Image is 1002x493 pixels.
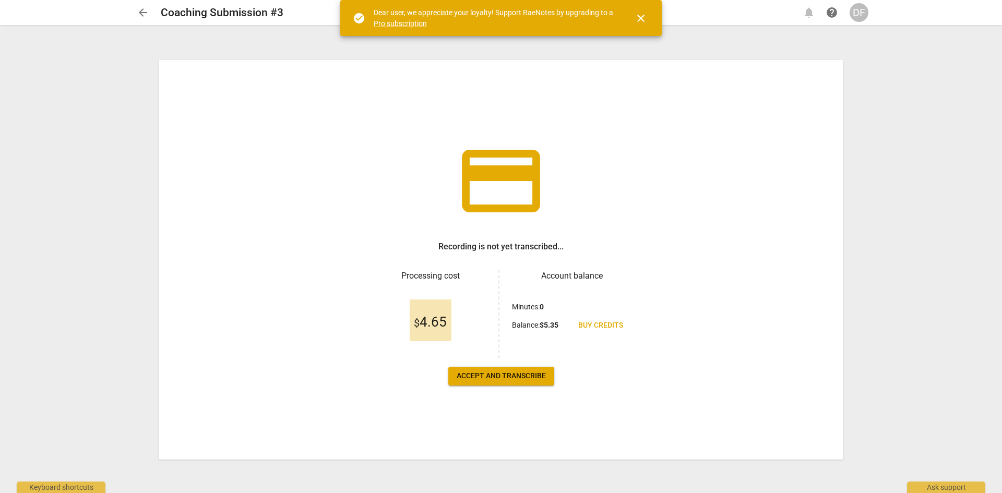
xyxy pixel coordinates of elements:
b: $ 5.35 [540,321,558,329]
p: Balance : [512,320,558,331]
span: 4.65 [414,315,447,330]
a: Pro subscription [374,19,427,28]
span: $ [414,317,420,329]
div: Ask support [907,482,985,493]
span: help [826,6,838,19]
h3: Processing cost [371,270,490,282]
span: close [635,12,647,25]
h3: Account balance [512,270,631,282]
span: credit_card [454,134,548,228]
div: Dear user, we appreciate your loyalty! Support RaeNotes by upgrading to a [374,7,616,29]
p: Minutes : [512,302,544,312]
span: check_circle [353,12,365,25]
h3: Recording is not yet transcribed... [438,241,564,253]
a: Buy credits [570,316,631,335]
span: arrow_back [137,6,149,19]
div: Keyboard shortcuts [17,482,105,493]
b: 0 [540,303,544,311]
button: Close [628,6,653,31]
button: DF [850,3,868,22]
button: Accept and transcribe [448,367,554,386]
span: Accept and transcribe [457,371,546,381]
h2: Coaching Submission #3 [161,6,283,19]
span: Buy credits [578,320,623,331]
a: Help [822,3,841,22]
